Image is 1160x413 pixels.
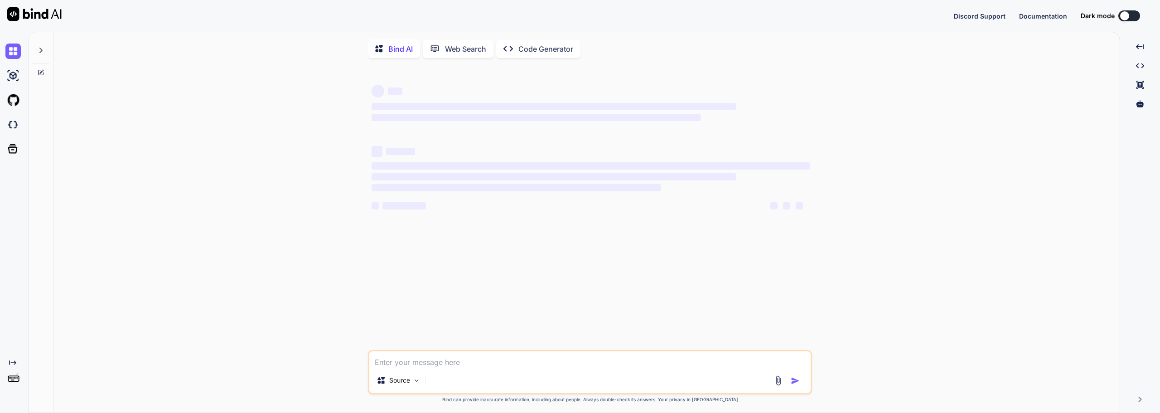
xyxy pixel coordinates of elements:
span: ‌ [783,202,790,209]
span: Discord Support [954,12,1005,20]
img: attachment [773,375,783,386]
img: githubLight [5,92,21,108]
p: Web Search [445,44,486,54]
p: Bind can provide inaccurate information, including about people. Always double-check its answers.... [368,396,812,403]
p: Bind AI [388,44,413,54]
span: ‌ [372,103,735,110]
span: Documentation [1019,12,1067,20]
span: ‌ [372,173,735,180]
img: Bind AI [7,7,62,21]
p: Source [389,376,410,385]
span: ‌ [372,114,701,121]
span: ‌ [386,148,415,155]
img: Pick Models [413,377,420,384]
img: darkCloudIdeIcon [5,117,21,132]
span: ‌ [372,184,661,191]
span: ‌ [372,202,379,209]
img: chat [5,44,21,59]
img: ai-studio [5,68,21,83]
p: Code Generator [518,44,573,54]
span: ‌ [770,202,778,209]
span: ‌ [388,87,402,95]
span: ‌ [372,162,810,170]
button: Discord Support [954,11,1005,21]
button: Documentation [1019,11,1067,21]
span: ‌ [382,202,426,209]
span: ‌ [372,85,384,97]
img: icon [791,376,800,385]
span: ‌ [796,202,803,209]
span: Dark mode [1081,11,1115,20]
span: ‌ [372,146,382,157]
